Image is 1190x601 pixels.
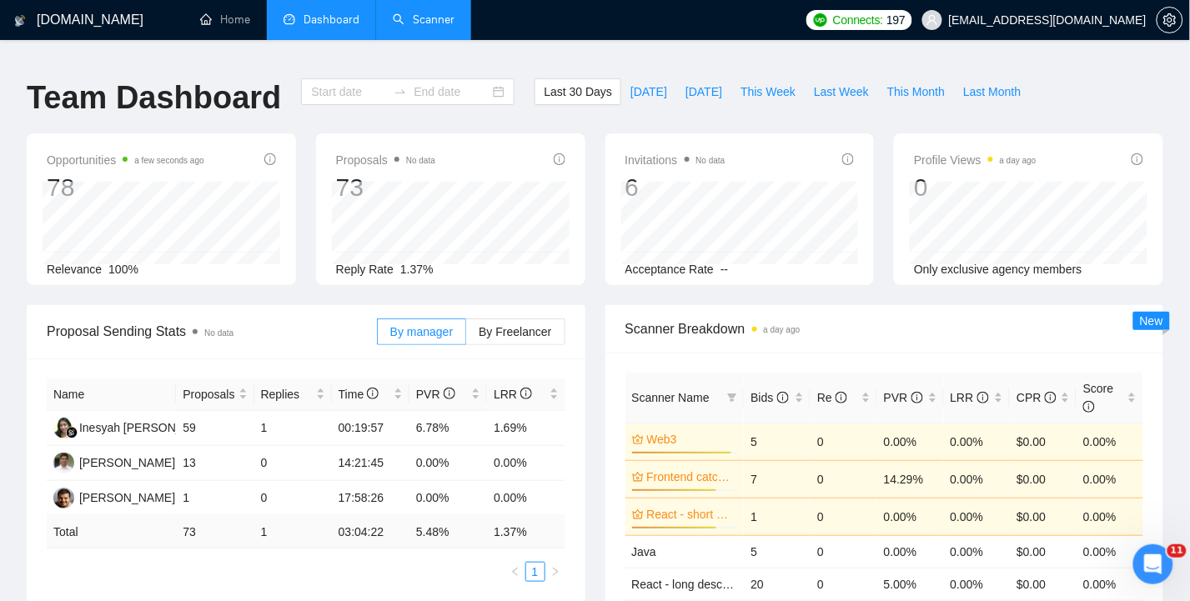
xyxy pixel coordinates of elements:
span: 11 [1167,544,1187,558]
span: info-circle [777,392,789,403]
span: Last 30 Days [544,83,612,101]
span: Connects: [833,11,883,29]
td: 7 [744,460,811,498]
td: $0.00 [1010,498,1077,535]
td: 0.00% [944,568,1011,600]
span: Scanner Breakdown [625,318,1144,339]
td: Total [47,516,176,548]
td: 14.29% [877,460,944,498]
button: Last Week [805,78,878,105]
span: Re [817,391,847,404]
a: DK[PERSON_NAME] [53,490,175,503]
span: Relevance [47,263,102,276]
span: Last Month [963,83,1021,101]
td: 0.00% [487,481,565,516]
a: TD[PERSON_NAME] [PERSON_NAME] [53,455,274,468]
img: gigradar-bm.png [66,427,78,438]
span: PVR [884,391,923,404]
span: Profile Views [914,150,1037,170]
div: [PERSON_NAME] [79,488,175,507]
td: 0.00% [1077,423,1143,460]
a: Web3 [647,430,735,448]
button: [DATE] [676,78,731,105]
span: Bids [751,391,788,404]
span: info-circle [1083,401,1095,413]
div: 78 [47,172,204,203]
button: left [505,562,525,582]
span: info-circle [842,153,854,165]
span: info-circle [911,392,923,403]
span: No data [696,156,726,165]
span: info-circle [444,388,455,399]
input: Start date [311,83,387,101]
span: Proposal Sending Stats [47,321,377,342]
time: a day ago [1000,156,1037,165]
td: 0.00% [944,423,1011,460]
button: Last Month [954,78,1030,105]
button: right [545,562,565,582]
span: info-circle [520,388,532,399]
span: Proposals [183,385,234,403]
span: Reply Rate [336,263,394,276]
td: 1 [744,498,811,535]
td: 1 [176,481,254,516]
span: Time [339,388,379,401]
div: 0 [914,172,1037,203]
div: 6 [625,172,726,203]
button: This Month [878,78,954,105]
span: swap-right [394,85,407,98]
td: 5 [744,535,811,568]
iframe: Intercom live chat [1133,544,1173,584]
span: to [394,85,407,98]
span: info-circle [836,392,847,403]
span: PVR [416,388,455,401]
td: 0.00% [1077,535,1143,568]
td: 59 [176,411,254,446]
span: right [550,567,560,577]
td: $0.00 [1010,423,1077,460]
time: a day ago [764,325,801,334]
td: 5 [744,423,811,460]
td: 20 [744,568,811,600]
h1: Team Dashboard [27,78,281,118]
span: left [510,567,520,577]
td: 0 [811,498,877,535]
span: CPR [1017,391,1056,404]
button: [DATE] [621,78,676,105]
button: setting [1157,7,1183,33]
td: 0.00% [487,446,565,481]
span: user [926,14,938,26]
li: 1 [525,562,545,582]
td: 0 [811,535,877,568]
span: New [1140,314,1163,328]
span: 197 [886,11,905,29]
td: 14:21:45 [332,446,409,481]
time: a few seconds ago [134,156,203,165]
td: 0.00% [944,498,1011,535]
td: 13 [176,446,254,481]
th: Name [47,378,176,411]
span: Dashboard [304,13,359,27]
span: By manager [390,325,453,338]
th: Proposals [176,378,254,411]
a: 1 [526,563,545,581]
span: Invitations [625,150,726,170]
span: info-circle [554,153,565,165]
span: info-circle [1132,153,1143,165]
td: 0 [811,568,877,600]
td: 1 [254,411,332,446]
span: Replies [261,385,313,403]
span: [DATE] [630,83,667,101]
span: Opportunities [47,150,204,170]
span: Acceptance Rate [625,263,715,276]
td: 1.37 % [487,516,565,548]
input: End date [414,83,490,101]
span: 100% [108,263,138,276]
a: setting [1157,13,1183,27]
span: Score [1083,382,1114,413]
span: -- [721,263,728,276]
td: $0.00 [1010,568,1077,600]
span: This Week [741,83,796,101]
span: Proposals [336,150,435,170]
td: 17:58:26 [332,481,409,516]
